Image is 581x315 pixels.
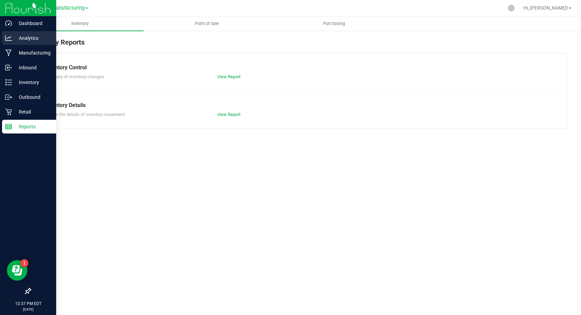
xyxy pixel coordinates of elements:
p: Manufacturing [12,49,53,57]
p: [DATE] [3,307,53,312]
p: Analytics [12,34,53,42]
a: Point of Sale [144,16,271,31]
span: Hi, [PERSON_NAME]! [523,5,568,11]
inline-svg: Manufacturing [5,49,12,56]
p: Inbound [12,63,53,72]
span: Inventory [62,21,98,27]
span: Manufacturing [52,5,85,11]
a: View Report [217,74,240,79]
a: Inventory [16,16,144,31]
div: Inventory Control [44,63,553,72]
a: View Report [217,112,240,117]
p: Reports [12,122,53,131]
div: Manage settings [507,5,516,11]
p: Outbound [12,93,53,101]
inline-svg: Inventory [5,79,12,86]
span: Purchasing [314,21,354,27]
a: Purchasing [271,16,398,31]
p: Dashboard [12,19,53,27]
inline-svg: Analytics [5,35,12,42]
span: Explore the details of inventory movement [44,112,125,117]
inline-svg: Inbound [5,64,12,71]
iframe: Resource center unread badge [20,259,28,267]
div: Inventory Details [44,101,553,109]
p: Retail [12,108,53,116]
p: 12:37 PM EDT [3,301,53,307]
inline-svg: Reports [5,123,12,130]
div: Inventory Reports [30,37,567,53]
iframe: Resource center [7,260,27,281]
p: Inventory [12,78,53,86]
inline-svg: Retail [5,108,12,115]
inline-svg: Dashboard [5,20,12,27]
inline-svg: Outbound [5,94,12,101]
span: Point of Sale [186,21,228,27]
span: Summary of inventory changes [44,74,104,79]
